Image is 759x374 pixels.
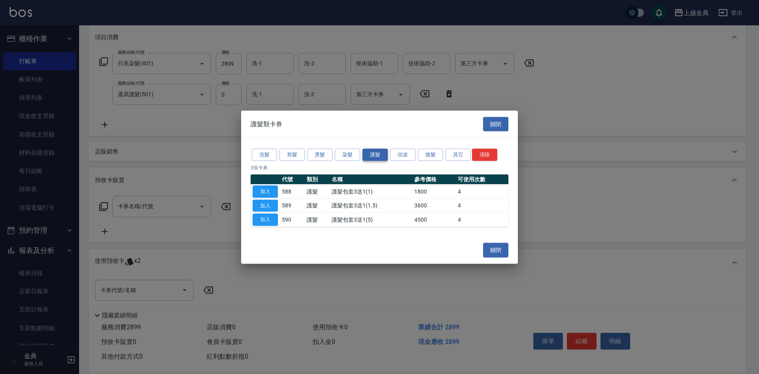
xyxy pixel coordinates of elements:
[456,174,508,184] th: 可使用次數
[412,199,456,213] td: 3600
[412,213,456,227] td: 4500
[472,149,497,161] button: 清除
[280,199,305,213] td: 589
[253,214,278,226] button: 加入
[412,184,456,199] td: 1800
[412,174,456,184] th: 參考價格
[280,174,305,184] th: 代號
[363,149,388,161] button: 護髮
[251,164,508,171] p: 3 張卡券
[305,199,330,213] td: 護髮
[456,213,508,227] td: 4
[279,149,305,161] button: 剪髮
[280,184,305,199] td: 588
[483,243,508,258] button: 關閉
[330,174,412,184] th: 名稱
[253,199,278,212] button: 加入
[330,213,412,227] td: 護髮包套3送1(5)
[253,185,278,197] button: 加入
[456,184,508,199] td: 4
[305,184,330,199] td: 護髮
[390,149,415,161] button: 頭皮
[335,149,360,161] button: 染髮
[330,199,412,213] td: 護髮包套3送1(1.5)
[280,213,305,227] td: 590
[446,149,471,161] button: 其它
[483,117,508,131] button: 關閉
[418,149,443,161] button: 接髮
[330,184,412,199] td: 護髮包套3送1(1)
[305,174,330,184] th: 類別
[307,149,332,161] button: 燙髮
[251,120,282,128] span: 護髮類卡券
[305,213,330,227] td: 護髮
[252,149,277,161] button: 洗髮
[456,199,508,213] td: 4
